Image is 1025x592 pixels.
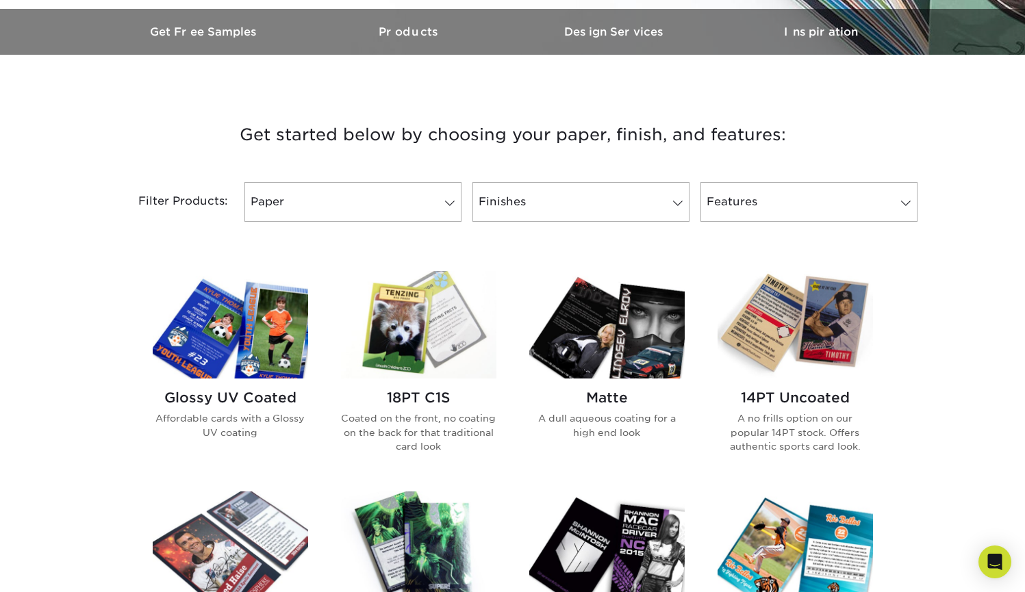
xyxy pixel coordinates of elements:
img: 14PT Uncoated Trading Cards [718,271,873,378]
h2: Glossy UV Coated [153,389,308,406]
a: 14PT Uncoated Trading Cards 14PT Uncoated A no frills option on our popular 14PT stock. Offers au... [718,271,873,475]
h3: Design Services [513,25,718,38]
h3: Get started below by choosing your paper, finish, and features: [112,104,913,166]
p: Affordable cards with a Glossy UV coating [153,411,308,439]
img: Glossy UV Coated Trading Cards [153,271,308,378]
h2: 18PT C1S [341,389,496,406]
p: Coated on the front, no coating on the back for that traditional card look [341,411,496,453]
h3: Products [307,25,513,38]
p: A dull aqueous coating for a high end look [529,411,685,439]
p: A no frills option on our popular 14PT stock. Offers authentic sports card look. [718,411,873,453]
a: Glossy UV Coated Trading Cards Glossy UV Coated Affordable cards with a Glossy UV coating [153,271,308,475]
div: Filter Products: [102,182,239,222]
h3: Get Free Samples [102,25,307,38]
a: Finishes [472,182,689,222]
h3: Inspiration [718,25,924,38]
h2: Matte [529,389,685,406]
a: Inspiration [718,9,924,55]
div: Open Intercom Messenger [978,545,1011,578]
a: Matte Trading Cards Matte A dull aqueous coating for a high end look [529,271,685,475]
img: Matte Trading Cards [529,271,685,378]
a: Products [307,9,513,55]
a: Get Free Samples [102,9,307,55]
a: Paper [244,182,461,222]
a: Design Services [513,9,718,55]
img: 18PT C1S Trading Cards [341,271,496,378]
a: 18PT C1S Trading Cards 18PT C1S Coated on the front, no coating on the back for that traditional ... [341,271,496,475]
a: Features [700,182,918,222]
h2: 14PT Uncoated [718,389,873,406]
